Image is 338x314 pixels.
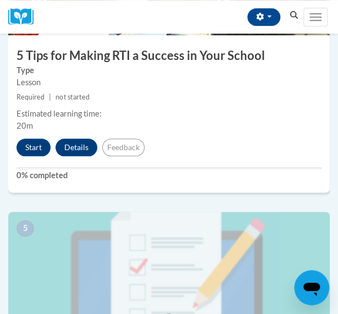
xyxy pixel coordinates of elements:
button: Details [56,139,97,156]
span: not started [56,93,89,101]
img: Logo brand [8,8,41,25]
a: Cox Campus [8,8,41,25]
div: Lesson [16,76,322,89]
div: Estimated learning time: [16,108,322,120]
h3: 5 Tips for Making RTI a Success in Your School [8,47,330,64]
button: Search [286,9,302,22]
button: Account Settings [247,8,280,26]
span: | [49,93,51,101]
iframe: Button to launch messaging window [294,270,329,305]
span: Required [16,93,45,101]
label: Type [16,64,322,76]
button: Start [16,139,51,156]
button: Feedback [102,139,145,156]
label: 0% completed [16,169,322,181]
span: 5 [16,220,34,236]
span: 20m [16,121,33,130]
